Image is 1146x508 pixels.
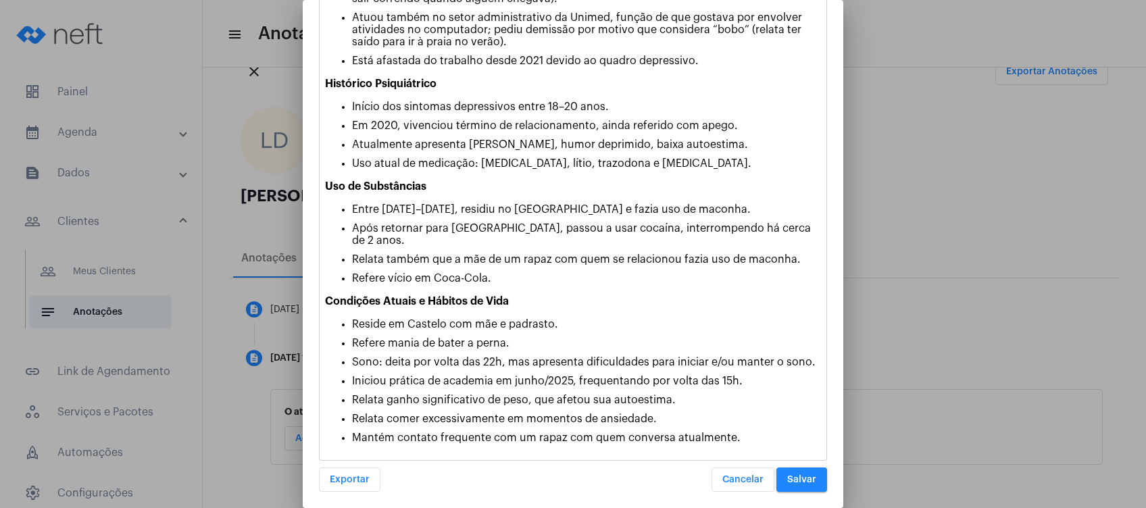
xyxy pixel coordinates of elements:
p: Atuou também no setor administrativo da Unimed, função de que gostava por envolver atividades no ... [352,11,821,48]
span: Salvar [787,475,816,484]
p: Atualmente apresenta [PERSON_NAME], humor deprimido, baixa autoestima. [352,138,821,151]
strong: Uso de Substâncias [325,181,426,192]
p: Após retornar para [GEOGRAPHIC_DATA], passou a usar cocaína, interrompendo há cerca de 2 anos. [352,222,821,247]
p: Mantém contato frequente com um rapaz com quem conversa atualmente. [352,432,821,444]
p: Refere vício em Coca-Cola. [352,272,821,284]
p: Reside em Castelo com mãe e padrasto. [352,318,821,330]
p: Refere mania de bater a perna. [352,337,821,349]
span: Exportar [330,475,370,484]
button: Exportar [319,467,380,492]
span: Cancelar [722,475,764,484]
p: Relata comer excessivamente em momentos de ansiedade. [352,413,821,425]
strong: Condições Atuais e Hábitos de Vida [325,296,509,307]
p: Sono: deita por volta das 22h, mas apresenta dificuldades para iniciar e/ou manter o sono. [352,356,821,368]
button: Cancelar [712,467,774,492]
p: Iniciou prática de academia em junho/2025, frequentando por volta das 15h. [352,375,821,387]
p: Uso atual de medicação: [MEDICAL_DATA], lítio, trazodona e [MEDICAL_DATA]. [352,157,821,170]
p: Início dos sintomas depressivos entre 18–20 anos. [352,101,821,113]
strong: Histórico Psiquiátrico [325,78,437,89]
p: Entre [DATE]–[DATE], residiu no [GEOGRAPHIC_DATA] e fazia uso de maconha. [352,203,821,215]
p: Em 2020, vivenciou término de relacionamento, ainda referido com apego. [352,120,821,132]
button: Salvar [776,467,827,492]
p: Relata também que a mãe de um rapaz com quem se relacionou fazia uso de maconha. [352,253,821,265]
p: Relata ganho significativo de peso, que afetou sua autoestima. [352,394,821,406]
p: Está afastada do trabalho desde 2021 devido ao quadro depressivo. [352,55,821,67]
